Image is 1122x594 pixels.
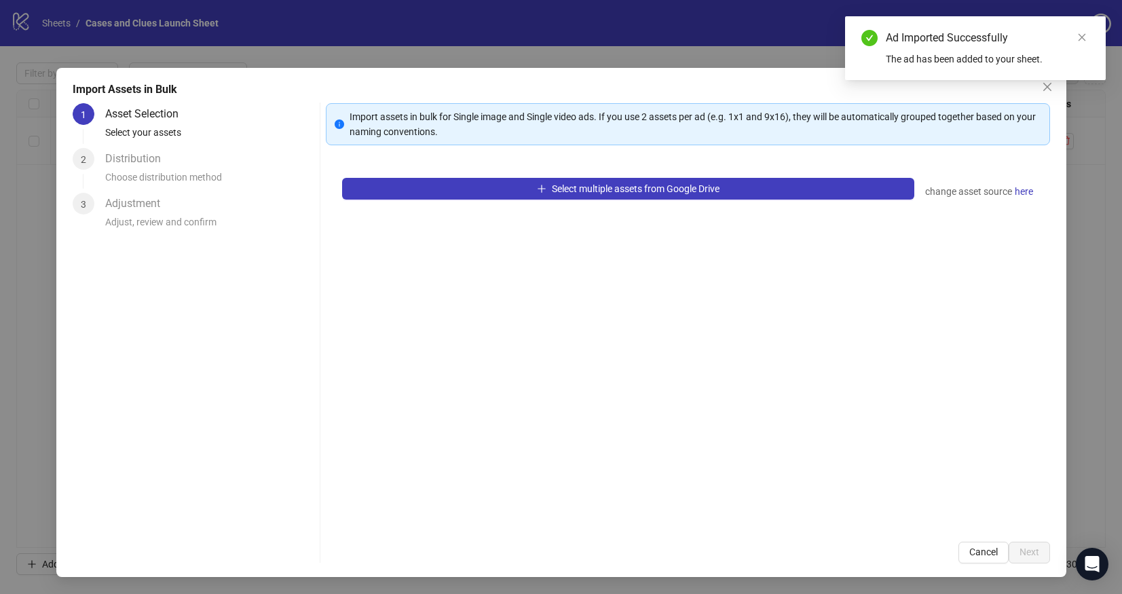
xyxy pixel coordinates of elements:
[1076,548,1108,580] div: Open Intercom Messenger
[81,154,86,165] span: 2
[1013,183,1033,200] a: here
[73,81,1050,98] div: Import Assets in Bulk
[536,184,546,193] span: plus
[924,183,1033,200] div: change asset source
[886,52,1089,67] div: The ad has been added to your sheet.
[105,103,189,125] div: Asset Selection
[861,30,878,46] span: check-circle
[349,109,1041,139] div: Import assets in bulk for Single image and Single video ads. If you use 2 assets per ad (e.g. 1x1...
[958,542,1008,563] button: Cancel
[105,193,171,215] div: Adjustment
[1077,33,1087,42] span: close
[341,178,914,200] button: Select multiple assets from Google Drive
[1008,542,1049,563] button: Next
[1074,30,1089,45] a: Close
[105,148,172,170] div: Distribution
[81,199,86,210] span: 3
[334,119,343,129] span: info-circle
[551,183,719,194] span: Select multiple assets from Google Drive
[105,170,314,193] div: Choose distribution method
[1014,184,1032,199] span: here
[886,30,1089,46] div: Ad Imported Successfully
[105,215,314,238] div: Adjust, review and confirm
[969,546,997,557] span: Cancel
[81,109,86,120] span: 1
[105,125,314,148] div: Select your assets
